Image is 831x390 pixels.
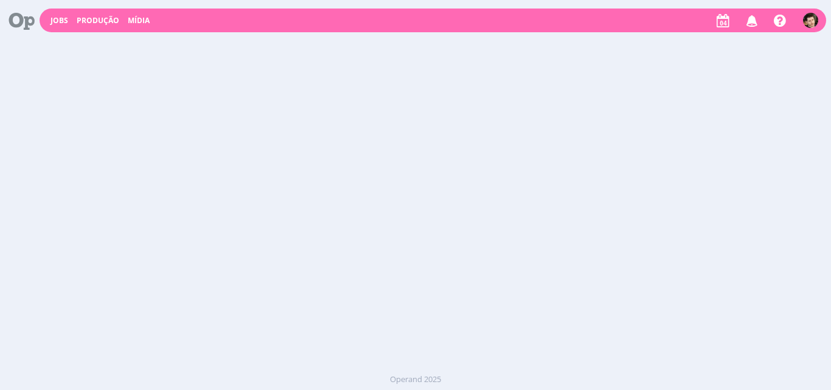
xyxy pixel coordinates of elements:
[77,15,119,26] a: Produção
[50,15,68,26] a: Jobs
[73,16,123,26] button: Produção
[802,10,819,31] button: V
[47,16,72,26] button: Jobs
[128,15,150,26] a: Mídia
[124,16,153,26] button: Mídia
[803,13,818,28] img: V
